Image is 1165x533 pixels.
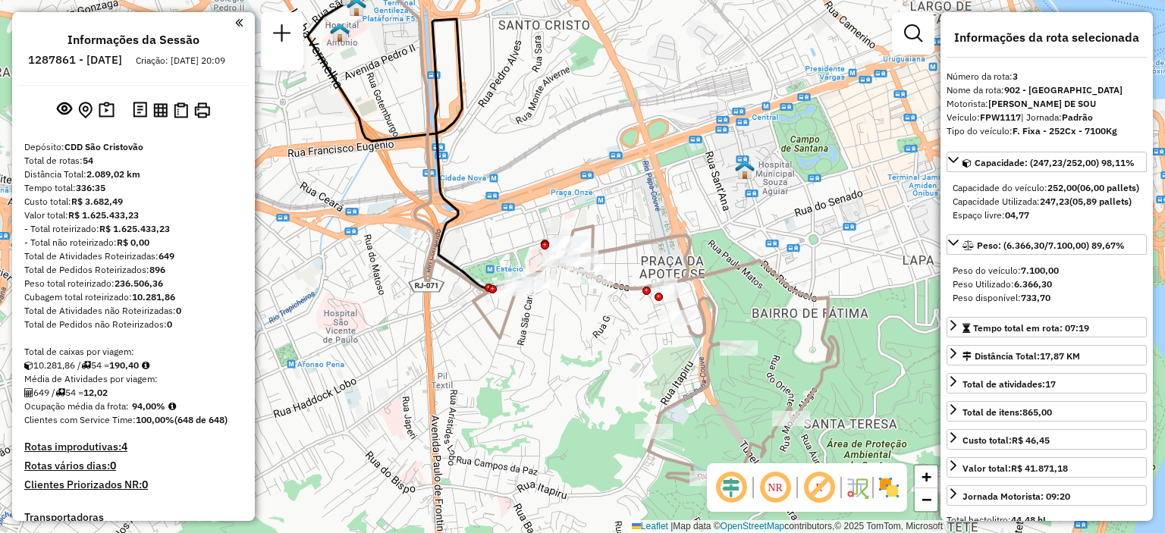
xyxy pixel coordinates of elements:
[947,124,1147,138] div: Tipo do veículo:
[83,155,93,166] strong: 54
[235,14,243,31] a: Clique aqui para minimizar o painel
[24,372,243,386] div: Média de Atividades por viagem:
[54,98,75,122] button: Exibir sessão original
[24,140,243,154] div: Depósito:
[99,223,170,234] strong: R$ 1.625.433,23
[96,99,118,122] button: Painel de Sugestão
[947,175,1147,228] div: Capacidade: (247,23/252,00) 98,11%
[24,386,243,400] div: 649 / 54 =
[86,168,140,180] strong: 2.089,02 km
[110,459,116,472] strong: 0
[1011,462,1068,474] strong: R$ 41.871,18
[1011,514,1047,525] strong: 44,48 hL
[962,490,1070,503] div: Jornada Motorista: 09:20
[24,359,243,372] div: 10.281,86 / 54 =
[947,373,1147,393] a: Total de atividades:17
[947,30,1147,45] h4: Informações da rota selecionada
[149,264,165,275] strong: 896
[1014,278,1052,290] strong: 6.366,30
[130,54,231,67] div: Criação: [DATE] 20:09
[76,182,105,193] strong: 336:35
[962,378,1056,390] span: Total de atividades:
[28,53,122,67] h6: 1287861 - [DATE]
[977,240,1125,251] span: Peso: (6.366,30/7.100,00) 89,67%
[24,345,243,359] div: Total de caixas por viagem:
[953,291,1141,305] div: Peso disponível:
[670,521,673,531] span: |
[922,490,931,509] span: −
[176,305,181,316] strong: 0
[1022,406,1052,418] strong: 865,00
[628,520,947,533] div: Map data © contributors,© 2025 TomTom, Microsoft
[55,388,65,397] i: Total de rotas
[1069,196,1132,207] strong: (05,89 pallets)
[136,414,174,425] strong: 100,00%
[947,429,1147,450] a: Custo total:R$ 46,45
[159,250,174,262] strong: 649
[915,488,937,511] a: Zoom out
[975,157,1135,168] span: Capacidade: (247,23/252,00) 98,11%
[24,361,33,370] i: Cubagem total roteirizado
[1040,196,1069,207] strong: 247,23
[1062,111,1093,123] strong: Padrão
[24,222,243,236] div: - Total roteirizado:
[24,208,243,222] div: Valor total:
[117,237,149,248] strong: R$ 0,00
[947,457,1147,478] a: Valor total:R$ 41.871,18
[24,168,243,181] div: Distância Total:
[24,511,243,524] h4: Transportadoras
[68,33,199,47] h4: Informações da Sessão
[24,236,243,249] div: - Total não roteirizado:
[973,322,1089,334] span: Tempo total em rota: 07:19
[171,99,191,121] button: Visualizar Romaneio
[947,70,1147,83] div: Número da rota:
[142,478,148,491] strong: 0
[150,99,171,120] button: Visualizar relatório de Roteirização
[953,195,1141,208] div: Capacidade Utilizada:
[1013,71,1018,82] strong: 3
[1040,350,1080,362] span: 17,87 KM
[267,18,297,52] a: Nova sessão e pesquisa
[1012,434,1050,446] strong: R$ 46,45
[24,400,129,412] span: Ocupação média da frota:
[947,485,1147,506] a: Jornada Motorista: 09:20
[947,513,1147,527] div: Total hectolitro:
[130,99,150,122] button: Logs desbloquear sessão
[1021,111,1093,123] span: | Jornada:
[915,466,937,488] a: Zoom in
[953,181,1141,195] div: Capacidade do veículo:
[121,440,127,453] strong: 4
[801,469,837,506] span: Exibir rótulo
[71,196,123,207] strong: R$ 3.682,49
[721,521,785,531] a: OpenStreetMap
[713,469,749,506] span: Ocultar deslocamento
[962,462,1068,475] div: Valor total:
[962,350,1080,363] div: Distância Total:
[877,475,901,500] img: Exibir/Ocultar setores
[109,359,139,371] strong: 190,40
[24,181,243,195] div: Tempo total:
[947,234,1147,255] a: Peso: (6.366,30/7.100,00) 89,67%
[24,304,243,318] div: Total de Atividades não Roteirizadas:
[24,318,243,331] div: Total de Pedidos não Roteirizados:
[962,434,1050,447] div: Custo total:
[953,265,1059,276] span: Peso do veículo:
[24,290,243,304] div: Cubagem total roteirizado:
[132,291,175,303] strong: 10.281,86
[115,277,163,289] strong: 236.506,36
[845,475,869,500] img: Fluxo de ruas
[947,258,1147,311] div: Peso: (6.366,30/7.100,00) 89,67%
[64,141,143,152] strong: CDD São Cristovão
[24,154,243,168] div: Total de rotas:
[988,98,1096,109] strong: [PERSON_NAME] DE SOU
[632,521,668,531] a: Leaflet
[947,317,1147,337] a: Tempo total em rota: 07:19
[24,249,243,263] div: Total de Atividades Roteirizadas:
[1045,378,1056,390] strong: 17
[953,208,1141,222] div: Espaço livre:
[24,263,243,277] div: Total de Pedidos Roteirizados:
[132,400,165,412] strong: 94,00%
[24,441,243,453] h4: Rotas improdutivas:
[68,209,139,221] strong: R$ 1.625.433,23
[24,195,243,208] div: Custo total:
